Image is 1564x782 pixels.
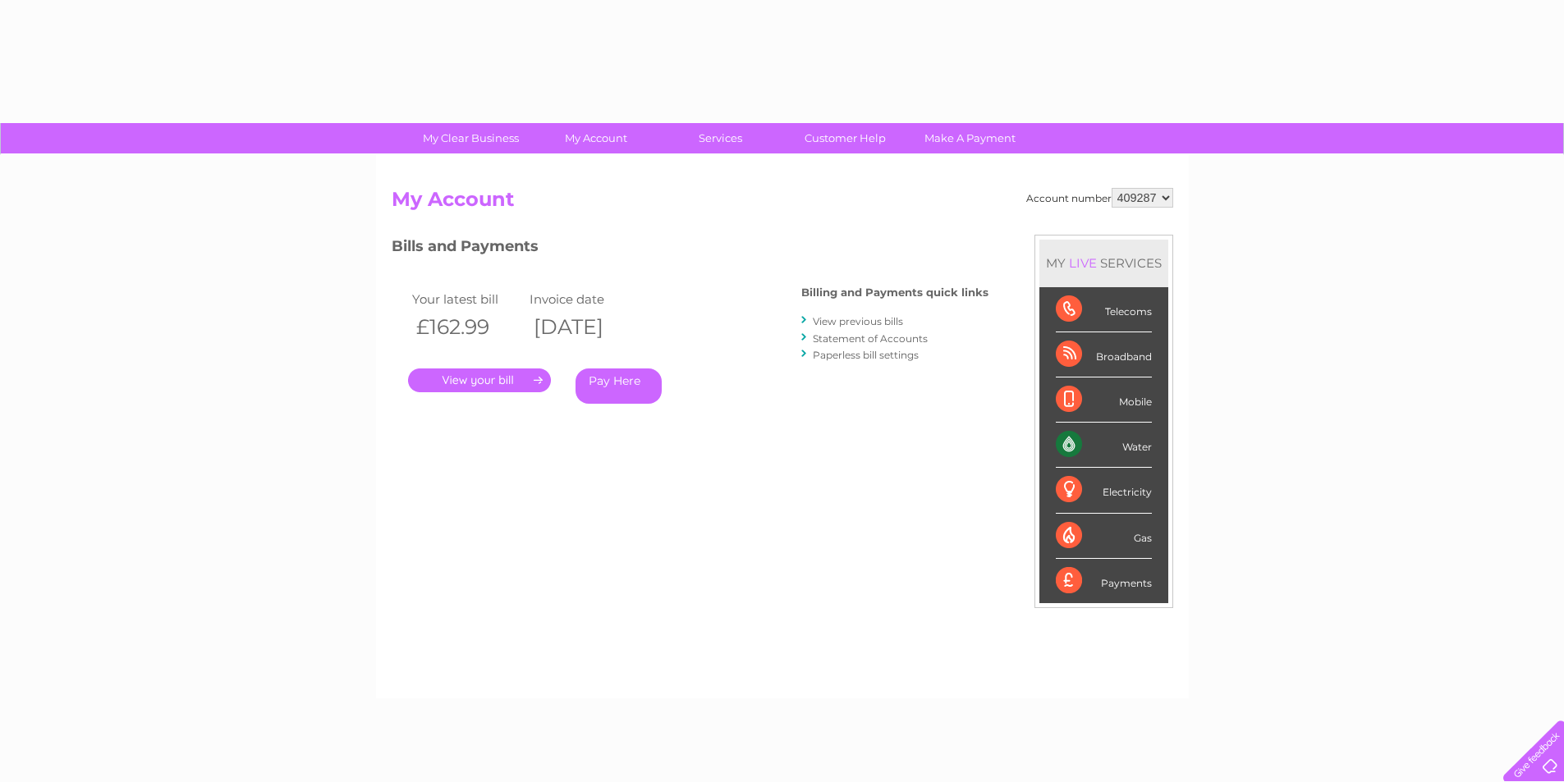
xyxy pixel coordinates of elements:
a: Paperless bill settings [813,349,919,361]
h2: My Account [392,188,1173,219]
th: [DATE] [525,310,644,344]
div: Electricity [1056,468,1152,513]
div: Broadband [1056,332,1152,377]
a: Pay Here [576,368,662,404]
th: £162.99 [408,310,526,344]
a: Customer Help [777,123,913,153]
a: Statement of Accounts [813,332,928,345]
div: Mobile [1056,377,1152,423]
a: Make A Payment [902,123,1038,153]
td: Your latest bill [408,288,526,310]
td: Invoice date [525,288,644,310]
div: Account number [1026,188,1173,208]
a: Services [653,123,788,153]
a: My Clear Business [403,123,539,153]
a: View previous bills [813,315,903,327]
div: Telecoms [1056,287,1152,332]
div: Gas [1056,514,1152,559]
a: My Account [528,123,663,153]
div: Payments [1056,559,1152,603]
div: LIVE [1066,255,1100,271]
h3: Bills and Payments [392,235,988,263]
h4: Billing and Payments quick links [801,286,988,299]
div: Water [1056,423,1152,468]
div: MY SERVICES [1039,240,1168,286]
a: . [408,368,551,392]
